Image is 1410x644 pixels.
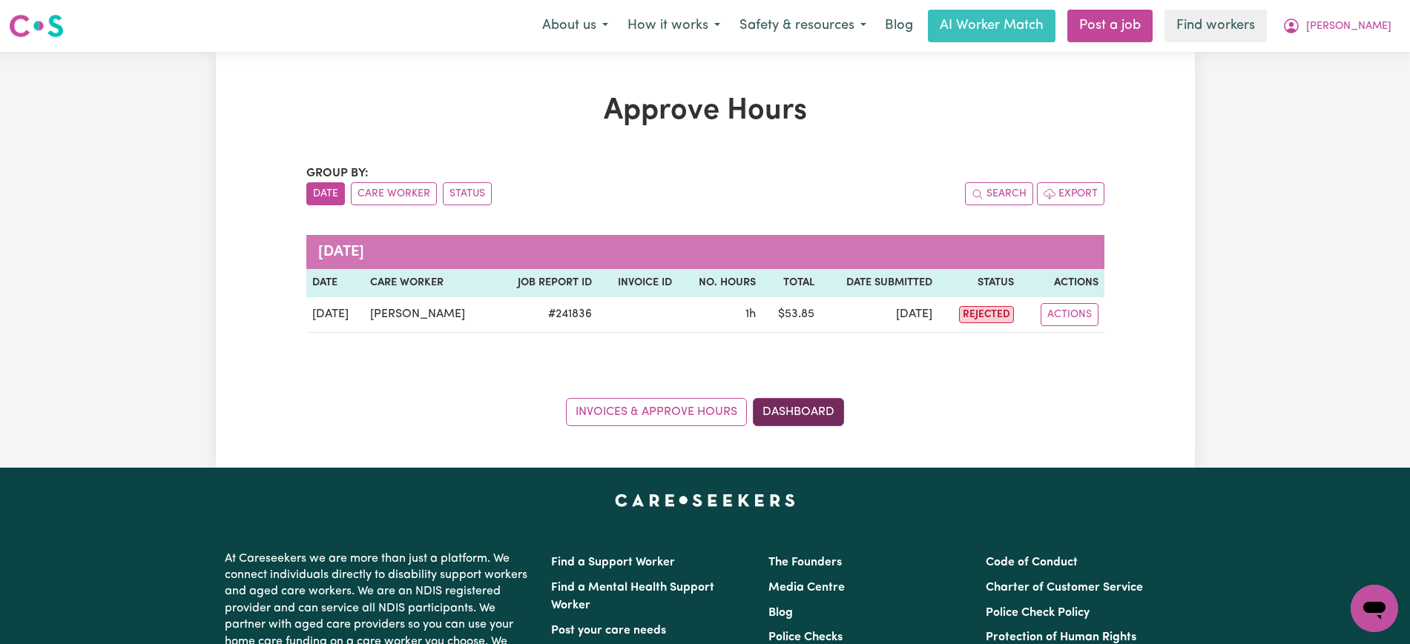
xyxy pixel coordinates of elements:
th: Actions [1020,269,1104,297]
th: Total [762,269,820,297]
span: 1 hour [745,308,756,320]
button: Export [1037,182,1104,205]
a: AI Worker Match [928,10,1055,42]
button: sort invoices by date [306,182,345,205]
a: Blog [876,10,922,42]
button: How it works [618,10,730,42]
button: Actions [1041,303,1098,326]
a: Police Check Policy [986,607,1090,619]
td: [PERSON_NAME] [364,297,493,333]
th: No. Hours [678,269,762,297]
a: The Founders [768,557,842,568]
a: Blog [768,607,793,619]
span: [PERSON_NAME] [1306,19,1391,35]
a: Find a Support Worker [551,557,675,568]
th: Date [306,269,365,297]
span: rejected [959,306,1014,323]
a: Charter of Customer Service [986,582,1143,594]
th: Job Report ID [494,269,599,297]
a: Find workers [1164,10,1267,42]
img: Careseekers logo [9,13,64,39]
td: [DATE] [306,297,365,333]
button: About us [533,10,618,42]
a: Find a Mental Health Support Worker [551,582,714,611]
td: [DATE] [820,297,939,333]
button: sort invoices by care worker [351,182,437,205]
th: Status [938,269,1019,297]
a: Dashboard [753,398,844,426]
iframe: Button to launch messaging window [1351,585,1398,632]
th: Date Submitted [820,269,939,297]
button: Search [965,182,1033,205]
caption: [DATE] [306,235,1104,269]
a: Code of Conduct [986,557,1078,568]
a: Police Checks [768,631,843,643]
a: Post a job [1067,10,1153,42]
button: My Account [1273,10,1401,42]
th: Care worker [364,269,493,297]
button: Safety & resources [730,10,876,42]
button: sort invoices by paid status [443,182,492,205]
th: Invoice ID [598,269,678,297]
a: Post your care needs [551,625,666,637]
a: Careseekers home page [615,494,795,506]
span: Group by: [306,167,369,179]
td: # 241836 [494,297,599,333]
td: $ 53.85 [762,297,820,333]
a: Media Centre [768,582,845,594]
h1: Approve Hours [306,93,1104,129]
a: Invoices & Approve Hours [566,398,747,426]
a: Careseekers logo [9,9,64,43]
a: Protection of Human Rights [986,631,1136,643]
